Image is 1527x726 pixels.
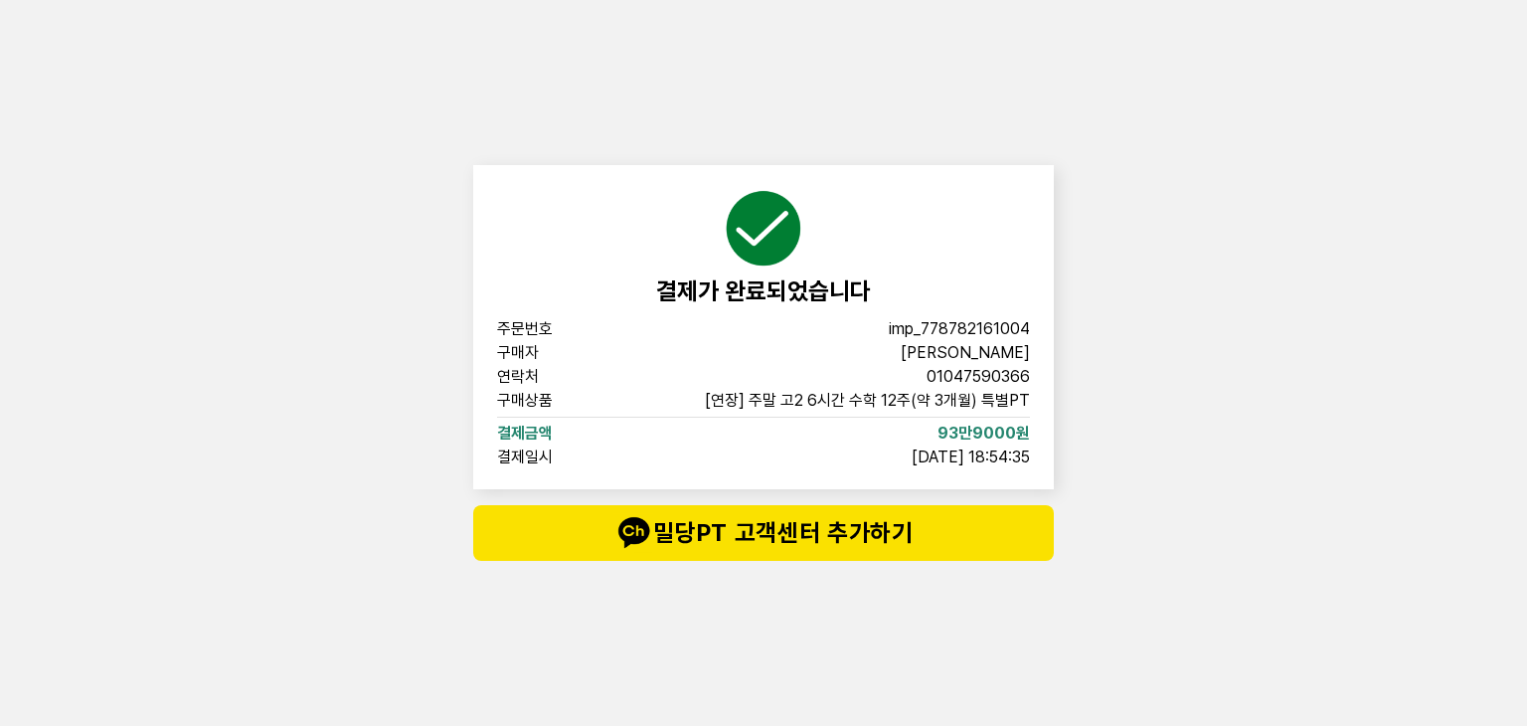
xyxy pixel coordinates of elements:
span: 결제일시 [497,450,624,465]
span: imp_778782161004 [889,321,1030,337]
span: 밀당PT 고객센터 추가하기 [513,513,1014,553]
span: 93만9000원 [937,426,1030,442]
button: talk밀당PT 고객센터 추가하기 [473,505,1054,561]
span: 연락처 [497,369,624,385]
span: 01047590366 [927,369,1030,385]
span: 결제금액 [497,426,624,442]
span: [DATE] 18:54:35 [912,450,1030,465]
img: succeed [724,189,803,269]
span: [PERSON_NAME] [901,345,1030,361]
span: 구매자 [497,345,624,361]
span: [연장] 주말 고2 6시간 수학 12주(약 3개월) 특별PT [705,393,1030,409]
span: 구매상품 [497,393,624,409]
span: 결제가 완료되었습니다 [656,276,871,305]
span: 주문번호 [497,321,624,337]
img: talk [613,513,653,553]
